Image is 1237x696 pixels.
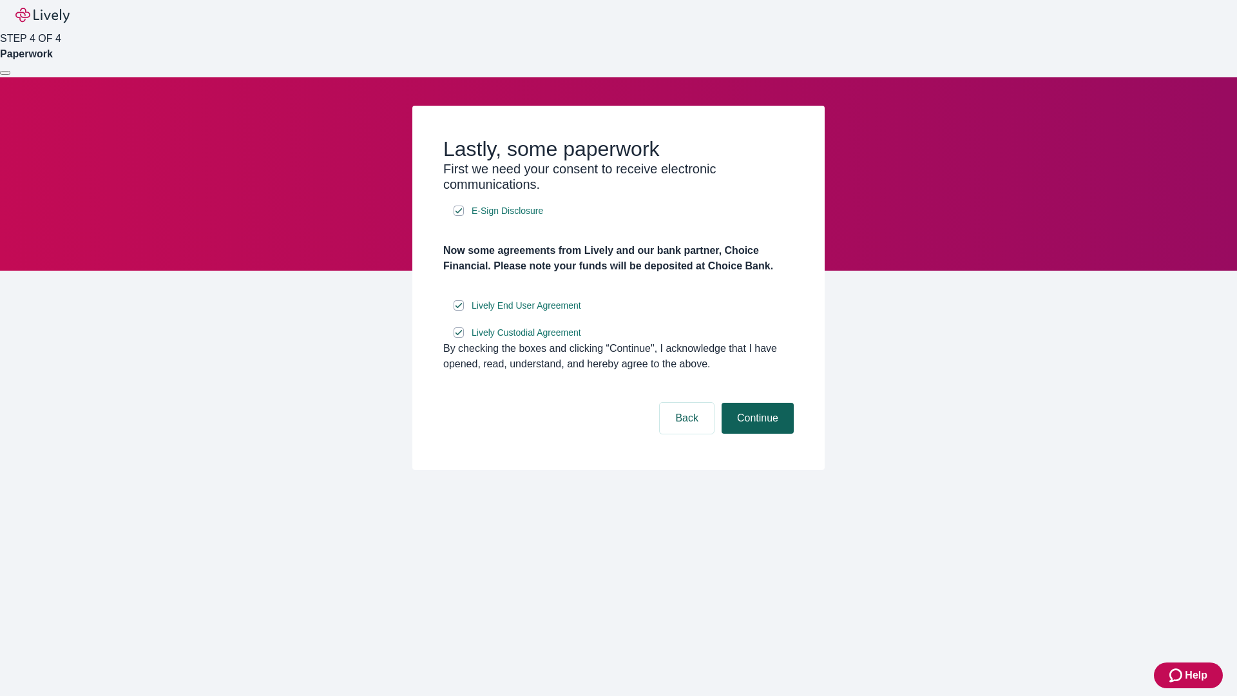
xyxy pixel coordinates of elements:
button: Back [660,403,714,434]
h4: Now some agreements from Lively and our bank partner, Choice Financial. Please note your funds wi... [443,243,794,274]
span: Lively Custodial Agreement [472,326,581,340]
a: e-sign disclosure document [469,203,546,219]
h3: First we need your consent to receive electronic communications. [443,161,794,192]
svg: Zendesk support icon [1169,668,1185,683]
h2: Lastly, some paperwork [443,137,794,161]
span: Help [1185,668,1207,683]
a: e-sign disclosure document [469,298,584,314]
span: Lively End User Agreement [472,299,581,313]
button: Zendesk support iconHelp [1154,662,1223,688]
img: Lively [15,8,70,23]
a: e-sign disclosure document [469,325,584,341]
span: E-Sign Disclosure [472,204,543,218]
div: By checking the boxes and clicking “Continue", I acknowledge that I have opened, read, understand... [443,341,794,372]
button: Continue [722,403,794,434]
